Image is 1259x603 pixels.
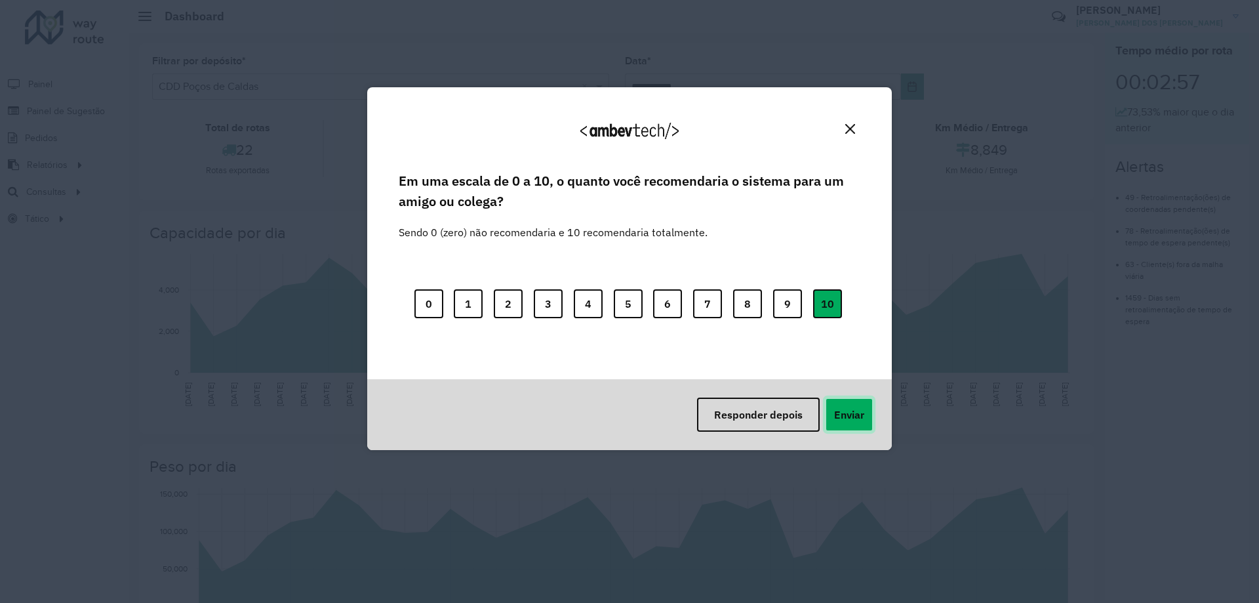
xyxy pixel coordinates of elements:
[399,171,860,211] label: Em uma escala de 0 a 10, o quanto você recomendaria o sistema para um amigo ou colega?
[840,119,860,139] button: Close
[773,289,802,318] button: 9
[693,289,722,318] button: 7
[454,289,483,318] button: 1
[845,124,855,134] img: Close
[580,123,679,139] img: Logo Ambevtech
[653,289,682,318] button: 6
[813,289,842,318] button: 10
[574,289,603,318] button: 4
[825,398,873,432] button: Enviar
[494,289,523,318] button: 2
[399,209,708,240] label: Sendo 0 (zero) não recomendaria e 10 recomendaria totalmente.
[697,398,820,432] button: Responder depois
[614,289,643,318] button: 5
[414,289,443,318] button: 0
[733,289,762,318] button: 8
[534,289,563,318] button: 3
